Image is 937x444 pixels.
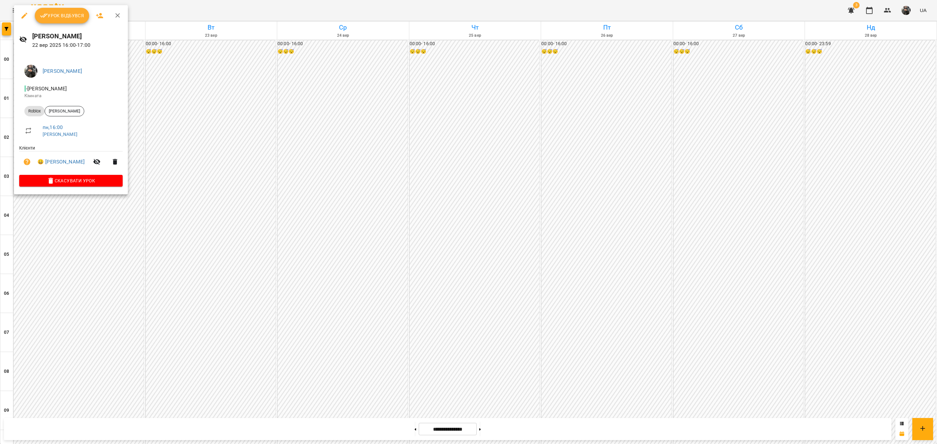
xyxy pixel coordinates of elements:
[43,68,82,74] a: [PERSON_NAME]
[35,8,89,23] button: Урок відбувся
[32,31,123,41] h6: [PERSON_NAME]
[32,41,123,49] p: 22 вер 2025 16:00 - 17:00
[43,132,77,137] a: [PERSON_NAME]
[24,85,68,92] span: - [PERSON_NAME]
[19,175,123,187] button: Скасувати Урок
[45,108,84,114] span: [PERSON_NAME]
[24,177,117,185] span: Скасувати Урок
[19,145,123,175] ul: Клієнти
[37,158,85,166] a: 😀 [PERSON_NAME]
[19,154,35,170] button: Візит ще не сплачено. Додати оплату?
[43,124,63,130] a: пн , 16:00
[24,93,117,99] p: Кімната
[45,106,84,116] div: [PERSON_NAME]
[40,12,84,20] span: Урок відбувся
[24,65,37,78] img: 8337ee6688162bb2290644e8745a615f.jpg
[24,108,45,114] span: Roblox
